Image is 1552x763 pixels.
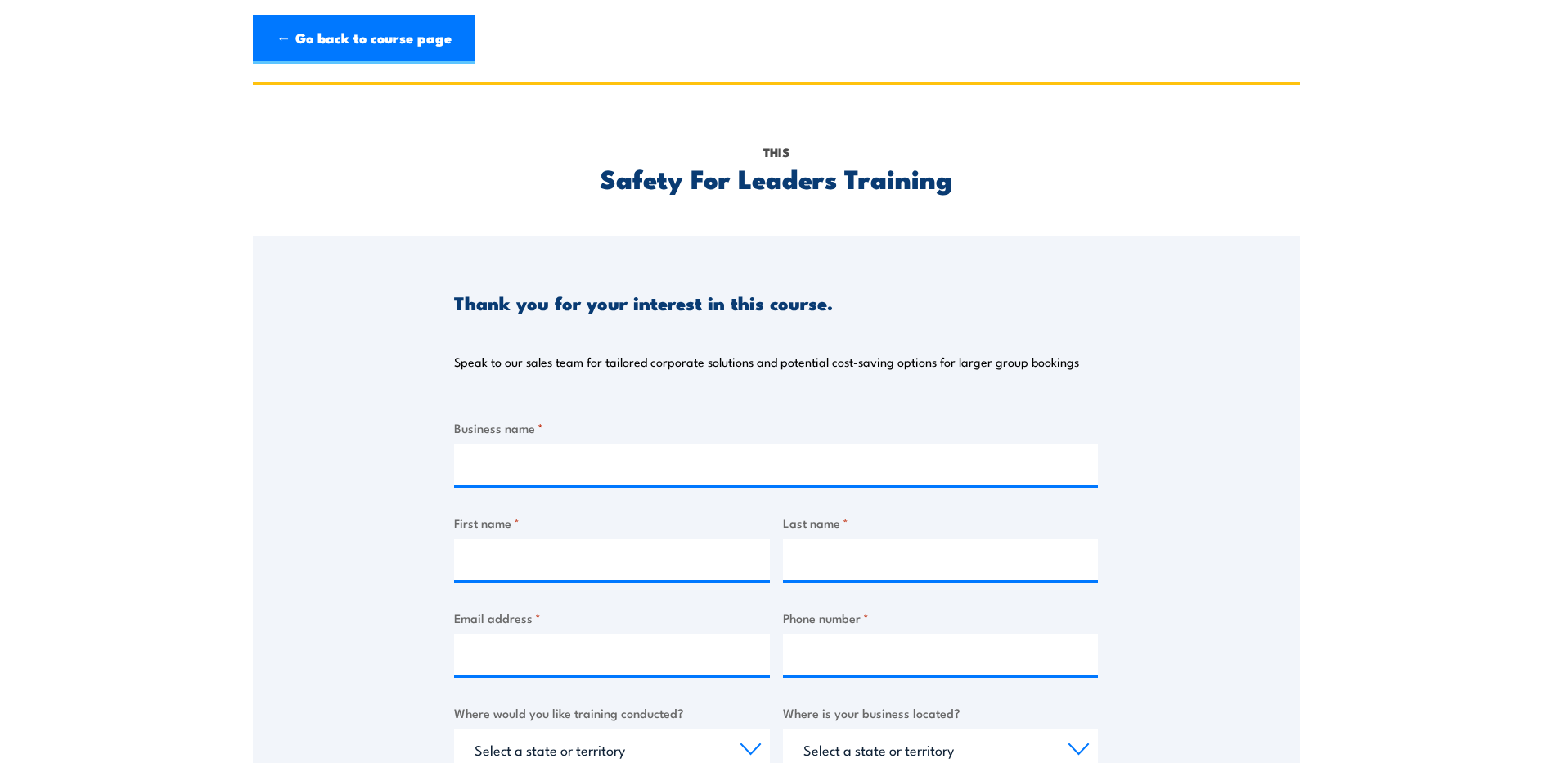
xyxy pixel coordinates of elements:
label: Email address [454,608,770,627]
p: Speak to our sales team for tailored corporate solutions and potential cost-saving options for la... [454,354,1079,370]
h3: Thank you for your interest in this course. [454,293,833,312]
p: This [454,143,1098,161]
a: ← Go back to course page [253,15,475,64]
label: First name [454,513,770,532]
label: Last name [783,513,1099,532]
label: Business name [454,418,1098,437]
label: Where is your business located? [783,703,1099,722]
label: Where would you like training conducted? [454,703,770,722]
label: Phone number [783,608,1099,627]
h2: Safety For Leaders Training [454,166,1098,189]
